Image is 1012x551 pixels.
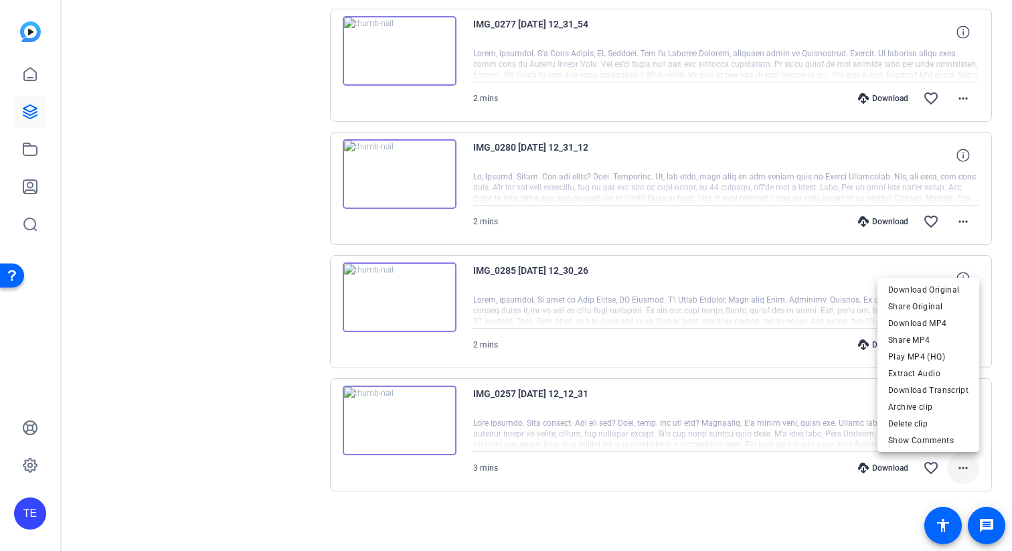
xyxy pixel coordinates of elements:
span: Extract Audio [888,366,968,382]
span: Download Transcript [888,382,968,398]
span: Share Original [888,299,968,315]
span: Show Comments [888,432,968,449]
span: Delete clip [888,416,968,432]
span: Download MP4 [888,315,968,331]
span: Share MP4 [888,332,968,348]
span: Play MP4 (HQ) [888,349,968,365]
span: Download Original [888,282,968,298]
span: Archive clip [888,399,968,415]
